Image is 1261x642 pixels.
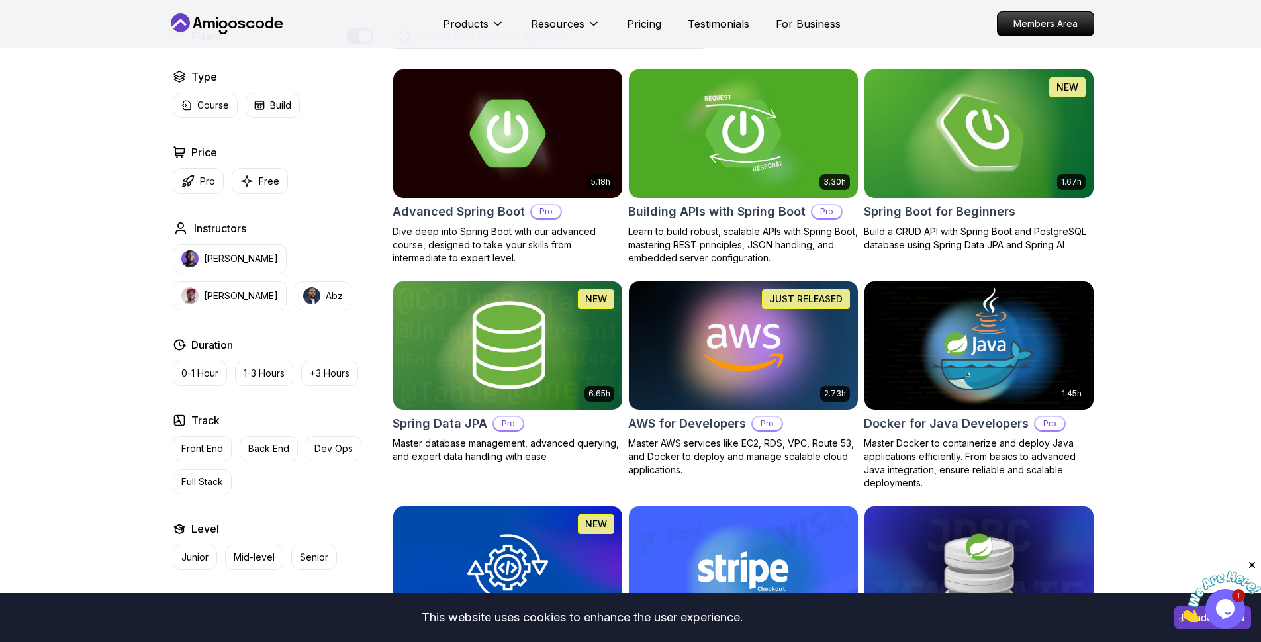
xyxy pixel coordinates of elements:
[864,281,1094,490] a: Docker for Java Developers card1.45hDocker for Java DevelopersProMaster Docker to containerize an...
[1062,389,1082,399] p: 1.45h
[191,412,220,428] h2: Track
[532,205,561,218] p: Pro
[393,437,623,463] p: Master database management, advanced querying, and expert data handling with ease
[181,250,199,267] img: instructor img
[531,16,584,32] p: Resources
[588,389,610,399] p: 6.65h
[864,203,1015,221] h2: Spring Boot for Beginners
[314,442,353,455] p: Dev Ops
[173,168,224,194] button: Pro
[627,16,661,32] a: Pricing
[326,289,343,302] p: Abz
[864,225,1094,252] p: Build a CRUD API with Spring Boot and PostgreSQL database using Spring Data JPA and Spring AI
[812,205,841,218] p: Pro
[270,99,291,112] p: Build
[998,12,1094,36] p: Members Area
[173,469,232,494] button: Full Stack
[997,11,1094,36] a: Members Area
[173,244,287,273] button: instructor img[PERSON_NAME]
[232,168,288,194] button: Free
[181,367,218,380] p: 0-1 Hour
[823,177,846,187] p: 3.30h
[240,436,298,461] button: Back End
[200,175,215,188] p: Pro
[591,177,610,187] p: 5.18h
[300,551,328,564] p: Senior
[824,389,846,399] p: 2.73h
[173,281,287,310] button: instructor img[PERSON_NAME]
[173,436,232,461] button: Front End
[181,475,223,488] p: Full Stack
[628,437,859,477] p: Master AWS services like EC2, RDS, VPC, Route 53, and Docker to deploy and manage scalable cloud ...
[248,442,289,455] p: Back End
[173,361,227,386] button: 0-1 Hour
[197,99,229,112] p: Course
[191,69,217,85] h2: Type
[306,436,361,461] button: Dev Ops
[295,281,351,310] button: instructor imgAbz
[628,225,859,265] p: Learn to build robust, scalable APIs with Spring Boot, mastering REST principles, JSON handling, ...
[235,361,293,386] button: 1-3 Hours
[776,16,841,32] a: For Business
[628,414,746,433] h2: AWS for Developers
[191,521,219,537] h2: Level
[393,506,622,635] img: Java Integration Testing card
[173,545,217,570] button: Junior
[585,293,607,306] p: NEW
[291,545,337,570] button: Senior
[628,203,806,221] h2: Building APIs with Spring Boot
[753,417,782,430] p: Pro
[393,69,622,198] img: Advanced Spring Boot card
[246,93,300,118] button: Build
[629,506,858,635] img: Stripe Checkout card
[864,437,1094,490] p: Master Docker to containerize and deploy Java applications efficiently. From basics to advanced J...
[1061,177,1082,187] p: 1.67h
[628,281,859,477] a: AWS for Developers card2.73hJUST RELEASEDAWS for DevelopersProMaster AWS services like EC2, RDS, ...
[443,16,504,42] button: Products
[864,414,1029,433] h2: Docker for Java Developers
[1179,559,1261,622] iframe: chat widget
[181,551,209,564] p: Junior
[585,518,607,531] p: NEW
[1056,81,1078,94] p: NEW
[769,293,843,306] p: JUST RELEASED
[303,287,320,304] img: instructor img
[173,93,238,118] button: Course
[259,175,279,188] p: Free
[443,16,489,32] p: Products
[1174,606,1251,629] button: Accept cookies
[628,69,859,265] a: Building APIs with Spring Boot card3.30hBuilding APIs with Spring BootProLearn to build robust, s...
[629,69,858,198] img: Building APIs with Spring Boot card
[864,69,1094,252] a: Spring Boot for Beginners card1.67hNEWSpring Boot for BeginnersBuild a CRUD API with Spring Boot ...
[688,16,749,32] a: Testimonials
[393,225,623,265] p: Dive deep into Spring Boot with our advanced course, designed to take your skills from intermedia...
[301,361,358,386] button: +3 Hours
[225,545,283,570] button: Mid-level
[310,367,350,380] p: +3 Hours
[181,442,223,455] p: Front End
[393,414,487,433] h2: Spring Data JPA
[181,287,199,304] img: instructor img
[204,289,278,302] p: [PERSON_NAME]
[244,367,285,380] p: 1-3 Hours
[194,220,246,236] h2: Instructors
[859,66,1099,201] img: Spring Boot for Beginners card
[393,203,525,221] h2: Advanced Spring Boot
[234,551,275,564] p: Mid-level
[191,337,233,353] h2: Duration
[1035,417,1064,430] p: Pro
[629,281,858,410] img: AWS for Developers card
[864,506,1094,635] img: Spring JDBC Template card
[494,417,523,430] p: Pro
[393,281,622,410] img: Spring Data JPA card
[393,281,623,463] a: Spring Data JPA card6.65hNEWSpring Data JPAProMaster database management, advanced querying, and ...
[393,69,623,265] a: Advanced Spring Boot card5.18hAdvanced Spring BootProDive deep into Spring Boot with our advanced...
[531,16,600,42] button: Resources
[191,144,217,160] h2: Price
[864,281,1094,410] img: Docker for Java Developers card
[204,252,278,265] p: [PERSON_NAME]
[10,603,1154,632] div: This website uses cookies to enhance the user experience.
